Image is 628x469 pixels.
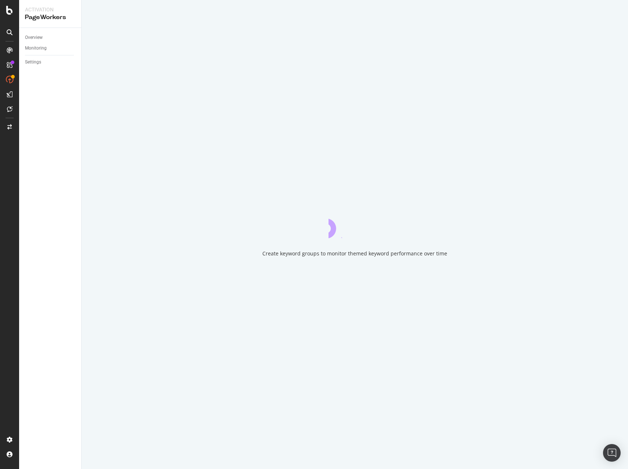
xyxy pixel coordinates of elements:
[25,58,76,66] a: Settings
[25,44,47,52] div: Monitoring
[262,250,447,257] div: Create keyword groups to monitor themed keyword performance over time
[25,6,75,13] div: Activation
[25,13,75,22] div: PageWorkers
[25,58,41,66] div: Settings
[25,34,76,41] a: Overview
[329,212,381,238] div: animation
[25,34,43,41] div: Overview
[603,444,621,462] div: Open Intercom Messenger
[25,44,76,52] a: Monitoring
